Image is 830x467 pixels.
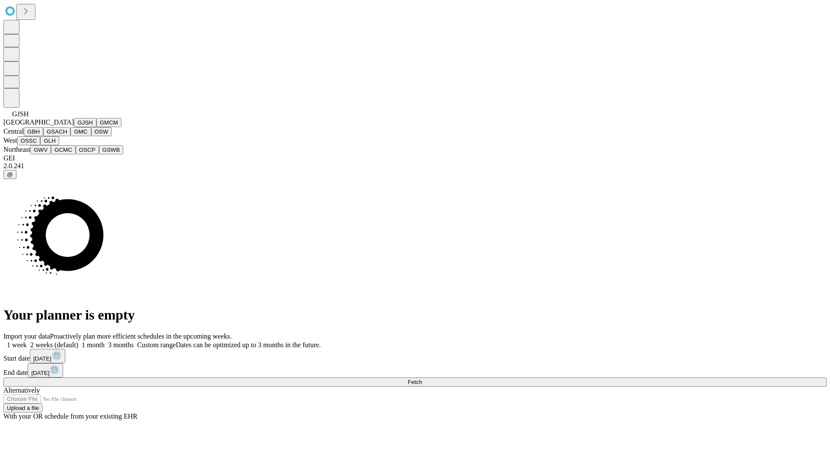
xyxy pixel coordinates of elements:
[137,341,176,349] span: Custom range
[28,363,63,377] button: [DATE]
[3,363,827,377] div: End date
[408,379,422,385] span: Fetch
[70,127,91,136] button: GMC
[91,127,112,136] button: OSW
[7,171,13,178] span: @
[3,349,827,363] div: Start date
[3,137,17,144] span: West
[3,413,137,420] span: With your OR schedule from your existing EHR
[3,387,40,394] span: Alternatively
[3,333,50,340] span: Import your data
[33,355,51,362] span: [DATE]
[176,341,321,349] span: Dates can be optimized up to 3 months in the future.
[51,145,76,154] button: GCMC
[3,146,30,153] span: Northeast
[30,145,51,154] button: GWV
[76,145,99,154] button: OSCP
[43,127,70,136] button: GSACH
[7,341,27,349] span: 1 week
[50,333,232,340] span: Proactively plan more efficient schedules in the upcoming weeks.
[3,128,24,135] span: Central
[3,154,827,162] div: GEI
[3,170,16,179] button: @
[17,136,41,145] button: OSSC
[82,341,105,349] span: 1 month
[99,145,124,154] button: GSWB
[24,127,43,136] button: GBH
[96,118,121,127] button: GMCM
[30,341,78,349] span: 2 weeks (default)
[108,341,134,349] span: 3 months
[12,110,29,118] span: GJSH
[40,136,59,145] button: GLH
[3,307,827,323] h1: Your planner is empty
[74,118,96,127] button: GJSH
[31,370,49,376] span: [DATE]
[3,403,42,413] button: Upload a file
[3,118,74,126] span: [GEOGRAPHIC_DATA]
[3,377,827,387] button: Fetch
[3,162,827,170] div: 2.0.241
[30,349,65,363] button: [DATE]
